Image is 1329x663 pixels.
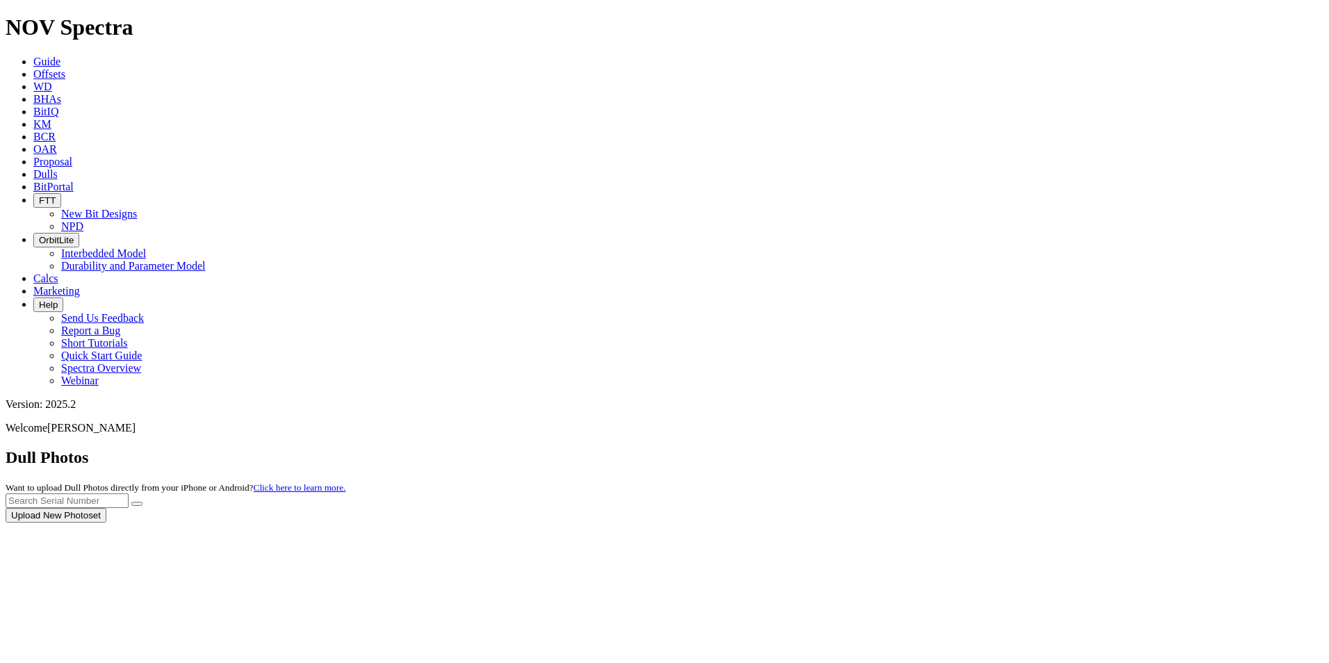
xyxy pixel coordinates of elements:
a: Interbedded Model [61,247,146,259]
a: Guide [33,56,60,67]
a: Marketing [33,285,80,297]
h2: Dull Photos [6,448,1323,467]
a: OAR [33,143,57,155]
span: [PERSON_NAME] [47,422,136,434]
a: Dulls [33,168,58,180]
a: BCR [33,131,56,142]
h1: NOV Spectra [6,15,1323,40]
small: Want to upload Dull Photos directly from your iPhone or Android? [6,482,345,493]
a: Calcs [33,272,58,284]
a: KM [33,118,51,130]
input: Search Serial Number [6,493,129,508]
button: Upload New Photoset [6,508,106,523]
div: Version: 2025.2 [6,398,1323,411]
a: Proposal [33,156,72,167]
a: Webinar [61,375,99,386]
a: Short Tutorials [61,337,128,349]
span: Help [39,300,58,310]
a: New Bit Designs [61,208,137,220]
a: WD [33,81,52,92]
p: Welcome [6,422,1323,434]
a: Quick Start Guide [61,350,142,361]
a: Send Us Feedback [61,312,144,324]
span: OrbitLite [39,235,74,245]
a: Offsets [33,68,65,80]
a: Durability and Parameter Model [61,260,206,272]
a: BitIQ [33,106,58,117]
button: OrbitLite [33,233,79,247]
button: FTT [33,193,61,208]
a: BHAs [33,93,61,105]
a: Report a Bug [61,325,120,336]
a: NPD [61,220,83,232]
a: Click here to learn more. [254,482,346,493]
span: FTT [39,195,56,206]
a: BitPortal [33,181,74,193]
button: Help [33,297,63,312]
a: Spectra Overview [61,362,141,374]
